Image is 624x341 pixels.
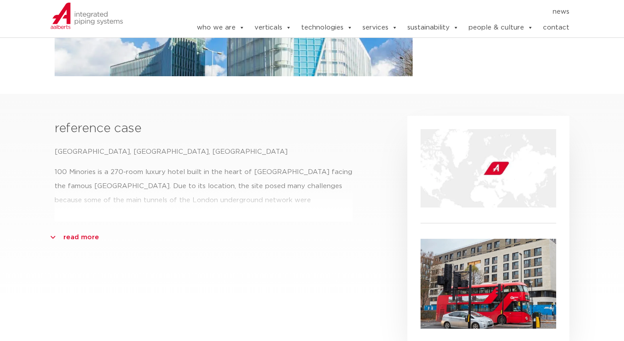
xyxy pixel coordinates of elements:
a: contact [543,19,569,37]
a: read more [63,230,99,245]
a: verticals [255,19,292,37]
a: news [553,5,569,19]
a: technologies [301,19,353,37]
a: sustainability [407,19,459,37]
nav: Menu [170,5,570,19]
a: services [362,19,398,37]
h3: reference case [55,119,353,138]
p: [GEOGRAPHIC_DATA], [GEOGRAPHIC_DATA], [GEOGRAPHIC_DATA] [55,145,353,159]
p: 100 Minories is a 270-room luxury hotel built in the heart of [GEOGRAPHIC_DATA] facing the famous... [55,165,353,264]
a: who we are [197,19,245,37]
a: people & culture [469,19,533,37]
